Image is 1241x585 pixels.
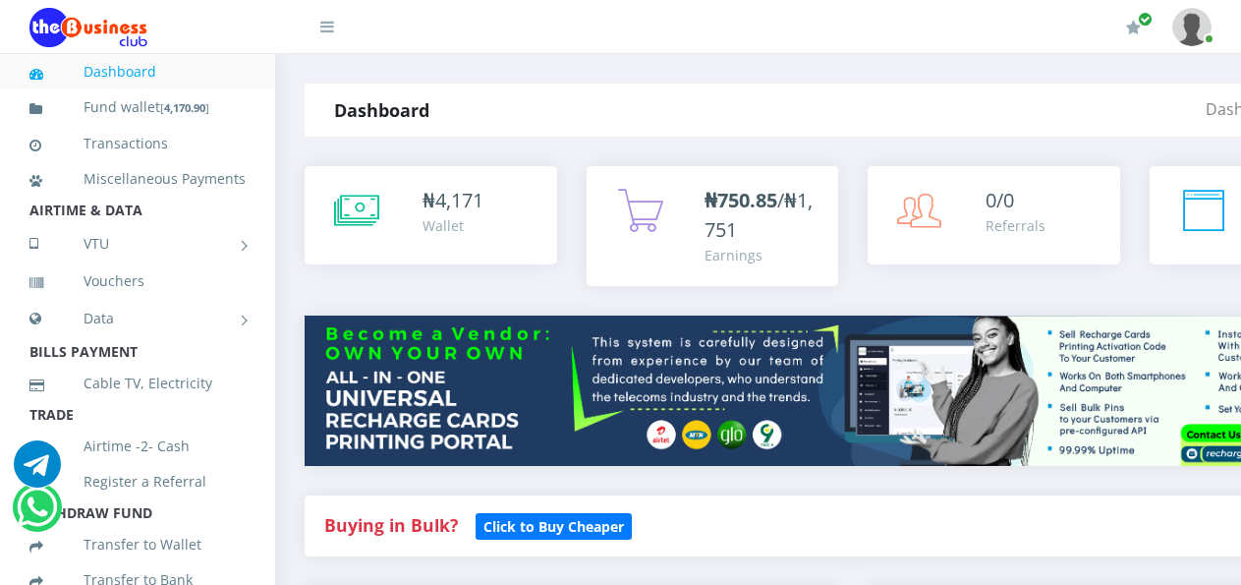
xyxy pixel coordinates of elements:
a: Dashboard [29,49,246,94]
span: 0/0 [986,187,1014,213]
a: Chat for support [17,498,57,531]
small: [ ] [160,100,209,115]
a: VTU [29,219,246,268]
a: ₦750.85/₦1,751 Earnings [587,166,839,286]
a: Transfer to Wallet [29,522,246,567]
img: User [1172,8,1212,46]
div: Wallet [423,215,483,236]
a: Cable TV, Electricity [29,361,246,406]
div: Referrals [986,215,1045,236]
strong: Buying in Bulk? [324,513,458,537]
b: Click to Buy Cheaper [483,517,624,536]
a: Miscellaneous Payments [29,156,246,202]
span: Renew/Upgrade Subscription [1138,12,1153,27]
img: Logo [29,8,147,47]
a: Fund wallet[4,170.90] [29,85,246,131]
a: Data [29,294,246,343]
b: 4,170.90 [164,100,205,115]
a: Click to Buy Cheaper [476,513,632,537]
div: ₦ [423,186,483,215]
div: Earnings [705,245,819,265]
a: Register a Referral [29,459,246,504]
b: ₦750.85 [705,187,777,213]
a: Chat for support [14,455,61,488]
i: Renew/Upgrade Subscription [1126,20,1141,35]
a: 0/0 Referrals [868,166,1120,264]
span: /₦1,751 [705,187,813,243]
a: ₦4,171 Wallet [305,166,557,264]
strong: Dashboard [334,98,429,122]
a: Vouchers [29,259,246,304]
a: Airtime -2- Cash [29,424,246,469]
a: Transactions [29,121,246,166]
span: 4,171 [435,187,483,213]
